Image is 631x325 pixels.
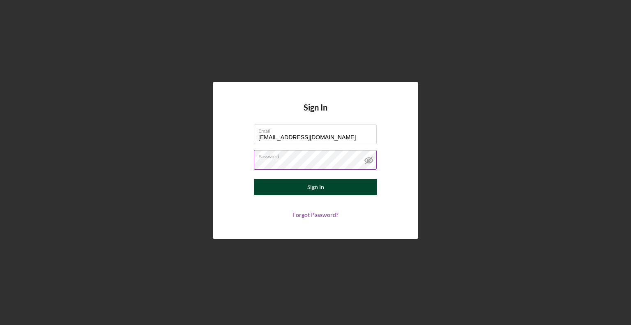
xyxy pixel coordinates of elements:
[304,103,327,124] h4: Sign In
[258,125,377,134] label: Email
[292,211,339,218] a: Forgot Password?
[258,150,377,159] label: Password
[307,179,324,195] div: Sign In
[254,179,377,195] button: Sign In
